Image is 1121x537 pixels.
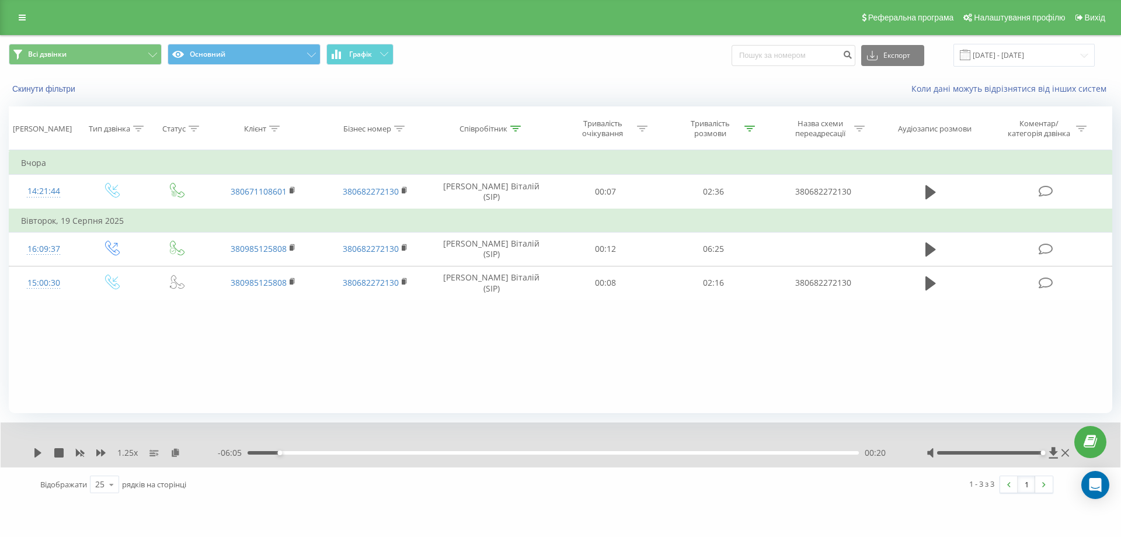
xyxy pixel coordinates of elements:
[231,277,287,288] a: 380985125808
[552,175,659,209] td: 00:07
[659,266,767,300] td: 02:16
[552,232,659,266] td: 00:12
[9,44,162,65] button: Всі дзвінки
[9,151,1112,175] td: Вчора
[343,124,391,134] div: Бізнес номер
[277,451,282,455] div: Accessibility label
[95,479,105,490] div: 25
[865,447,886,459] span: 00:20
[349,50,372,58] span: Графік
[231,186,287,197] a: 380671108601
[1085,13,1105,22] span: Вихід
[679,119,741,138] div: Тривалість розмови
[1018,476,1035,493] a: 1
[767,266,879,300] td: 380682272130
[861,45,924,66] button: Експорт
[459,124,507,134] div: Співробітник
[789,119,851,138] div: Назва схеми переадресації
[868,13,954,22] span: Реферальна програма
[431,266,552,300] td: [PERSON_NAME] Віталій (SIP)
[898,124,972,134] div: Аудіозапис розмови
[122,479,186,490] span: рядків на сторінці
[40,479,87,490] span: Відображати
[969,478,994,490] div: 1 - 3 з 3
[1081,471,1109,499] div: Open Intercom Messenger
[911,83,1112,94] a: Коли дані можуть відрізнятися вiд інших систем
[552,266,659,300] td: 00:08
[21,272,67,295] div: 15:00:30
[13,124,72,134] div: [PERSON_NAME]
[21,180,67,203] div: 14:21:44
[343,186,399,197] a: 380682272130
[767,175,879,209] td: 380682272130
[218,447,248,459] span: - 06:05
[9,209,1112,233] td: Вівторок, 19 Серпня 2025
[974,13,1065,22] span: Налаштування профілю
[28,50,67,59] span: Всі дзвінки
[21,238,67,261] div: 16:09:37
[89,124,130,134] div: Тип дзвінка
[572,119,634,138] div: Тривалість очікування
[431,175,552,209] td: [PERSON_NAME] Віталій (SIP)
[117,447,138,459] span: 1.25 x
[9,84,81,94] button: Скинути фільтри
[326,44,394,65] button: Графік
[343,277,399,288] a: 380682272130
[659,175,767,209] td: 02:36
[244,124,266,134] div: Клієнт
[231,243,287,254] a: 380985125808
[168,44,321,65] button: Основний
[162,124,186,134] div: Статус
[732,45,855,66] input: Пошук за номером
[431,232,552,266] td: [PERSON_NAME] Віталій (SIP)
[343,243,399,254] a: 380682272130
[1005,119,1073,138] div: Коментар/категорія дзвінка
[1040,451,1045,455] div: Accessibility label
[659,232,767,266] td: 06:25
